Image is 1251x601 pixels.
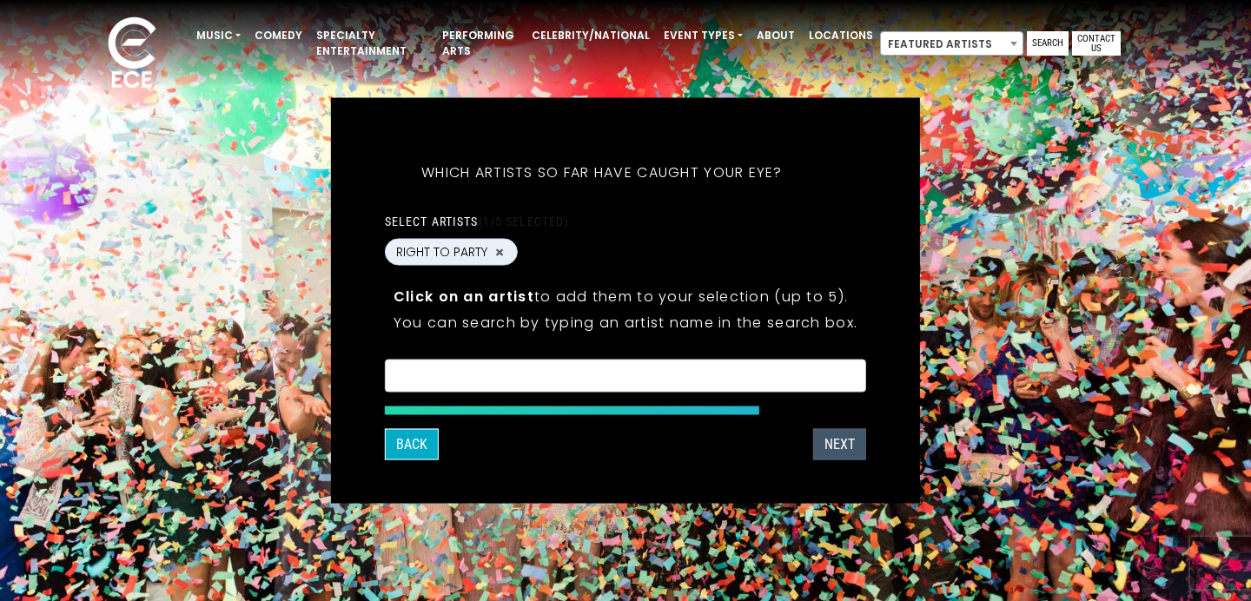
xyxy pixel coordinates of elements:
a: Music [189,21,248,50]
img: ece_new_logo_whitev2-1.png [89,12,175,96]
a: Event Types [657,21,750,50]
span: (1/5 selected) [479,215,569,228]
button: Next [813,429,866,460]
a: Comedy [248,21,309,50]
strong: Click on an artist [394,287,534,307]
button: Remove RIGHT TO PARTY [493,244,506,260]
span: Featured Artists [880,31,1023,56]
h5: Which artists so far have caught your eye? [385,142,819,204]
p: You can search by typing an artist name in the search box. [394,312,857,334]
textarea: Search [396,371,855,386]
a: Specialty Entertainment [309,21,435,66]
p: to add them to your selection (up to 5). [394,286,857,307]
a: Search [1027,31,1069,56]
button: Back [385,429,439,460]
a: Contact Us [1072,31,1121,56]
span: Featured Artists [881,32,1023,56]
a: Celebrity/National [525,21,657,50]
a: Locations [802,21,880,50]
a: Performing Arts [435,21,525,66]
label: Select artists [385,214,568,229]
span: RIGHT TO PARTY [396,243,487,261]
a: About [750,21,802,50]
